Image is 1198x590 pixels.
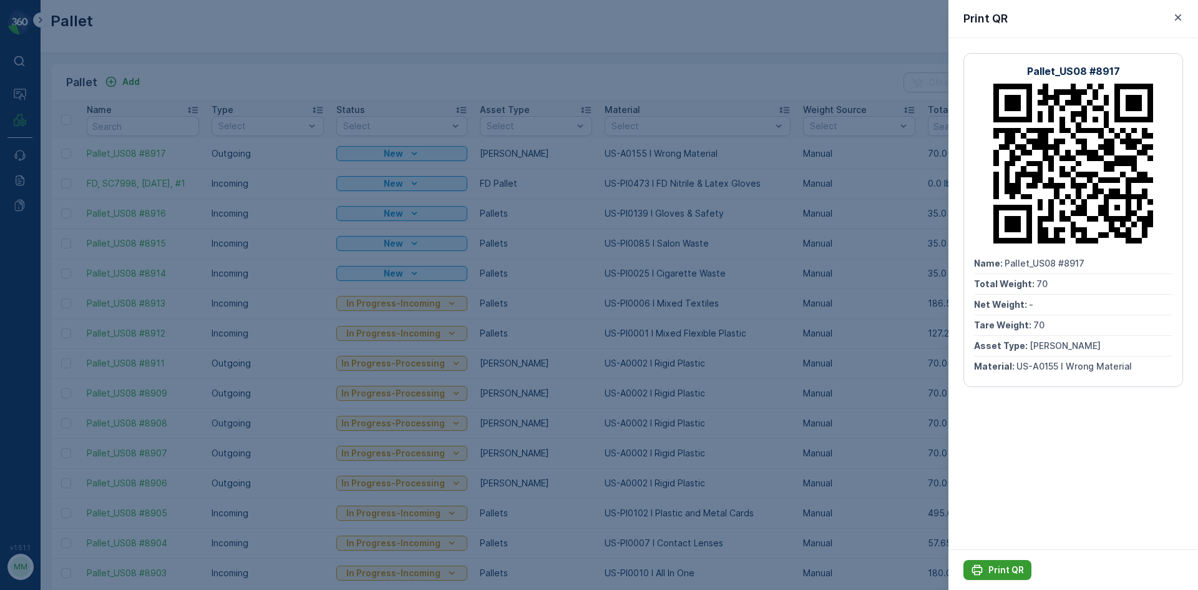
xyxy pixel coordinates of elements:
[1029,299,1033,310] span: -
[41,205,138,215] span: FD, SC7941, [DATE], #1
[988,564,1024,576] p: Print QR
[66,246,70,257] span: -
[963,560,1031,580] button: Print QR
[11,544,41,554] span: Name :
[1033,320,1045,330] span: 70
[974,361,1016,371] span: Material :
[963,10,1008,27] p: Print QR
[974,278,1036,289] span: Total Weight :
[53,308,137,318] span: US-PI0308 I FD PPE
[542,11,654,26] p: FD, SC7941, [DATE], #1
[11,564,73,575] span: Total Weight :
[73,225,77,236] span: -
[11,225,73,236] span: Total Weight :
[11,308,53,318] span: Material :
[66,287,105,298] span: FD Pallet
[541,350,655,365] p: FD, SC7941, [DATE], #2
[1036,278,1048,289] span: 70
[974,340,1030,351] span: Asset Type :
[11,267,70,277] span: Tare Weight :
[1005,258,1084,268] span: Pallet_US08 #8917
[1027,64,1120,79] p: Pallet_US08 #8917
[974,320,1033,330] span: Tare Weight :
[1030,340,1101,351] span: [PERSON_NAME]
[11,287,66,298] span: Asset Type :
[41,544,140,554] span: FD, SC7941, [DATE], #2
[73,564,77,575] span: -
[70,267,74,277] span: -
[11,246,66,257] span: Net Weight :
[974,299,1029,310] span: Net Weight :
[11,205,41,215] span: Name :
[974,258,1005,268] span: Name :
[1016,361,1132,371] span: US-A0155 I Wrong Material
